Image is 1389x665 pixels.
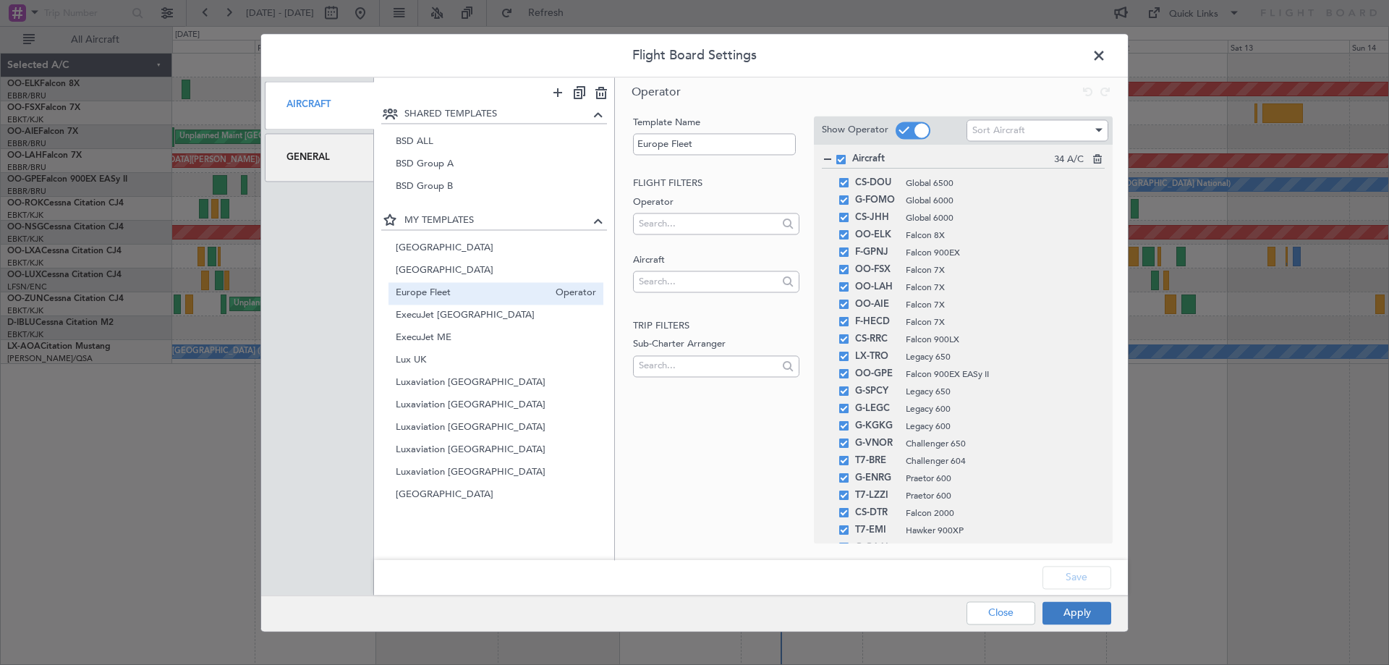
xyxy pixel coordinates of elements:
span: Global 6000 [906,194,1091,207]
span: CS-DTR [855,504,899,522]
span: Challenger 650 [906,437,1091,450]
span: Falcon 900EX EASy II [906,368,1091,381]
span: Europe Fleet [396,286,549,301]
span: [GEOGRAPHIC_DATA] [396,241,597,256]
span: OO-GPE [855,365,899,383]
label: Aircraft [633,253,799,268]
span: Lux UK [396,353,597,368]
span: Falcon 900EX [906,246,1091,259]
span: Falcon 7X [906,315,1091,329]
span: Aircraft [852,152,1054,166]
label: Sub-Charter Arranger [633,337,799,352]
span: CS-JHH [855,209,899,226]
span: Operator [632,84,681,100]
span: Legacy 600 [906,402,1091,415]
span: Hawker 900XP [906,524,1091,537]
span: Global 6000 [906,211,1091,224]
span: MY TEMPLATES [404,214,590,229]
span: Sort Aircraft [972,124,1025,137]
span: BSD ALL [396,135,597,150]
label: Template Name [633,116,799,130]
button: Apply [1042,601,1111,624]
span: CS-RRC [855,331,899,348]
span: T7-LZZI [855,487,899,504]
span: Luxaviation [GEOGRAPHIC_DATA] [396,465,597,480]
span: G-KGKG [855,418,899,435]
span: Praetor 600 [906,472,1091,485]
span: ExecuJet [GEOGRAPHIC_DATA] [396,308,597,323]
span: OO-ELK [855,226,899,244]
span: ExecuJet ME [396,331,597,346]
span: Falcon 7X [906,263,1091,276]
span: Operator [548,286,596,301]
span: Falcon 7X [906,281,1091,294]
span: Luxaviation [GEOGRAPHIC_DATA] [396,443,597,458]
span: BSD Group B [396,179,597,195]
span: [GEOGRAPHIC_DATA] [396,488,597,503]
span: Praetor 600 [906,489,1091,502]
span: [GEOGRAPHIC_DATA] [396,263,597,279]
span: G-VNOR [855,435,899,452]
h2: Trip filters [633,319,799,334]
span: Legacy 650 [906,350,1091,363]
span: F-HECD [855,313,899,331]
input: Search... [639,213,777,234]
span: OO-FSX [855,261,899,279]
span: G-SPCY [855,383,899,400]
input: Search... [639,355,777,377]
label: Operator [633,195,799,210]
span: T7-EMI [855,522,899,539]
span: CS-DOU [855,174,899,192]
input: Search... [639,271,777,292]
span: T7-BRE [855,452,899,470]
span: Global 6500 [906,177,1091,190]
span: Legacy 600 [906,420,1091,433]
span: G-ENRG [855,470,899,487]
span: Legacy 650 [906,385,1091,398]
header: Flight Board Settings [261,34,1128,77]
span: F-GPNJ [855,244,899,261]
span: Luxaviation [GEOGRAPHIC_DATA] [396,376,597,391]
span: G-GAAL [855,539,899,556]
span: SHARED TEMPLATES [404,107,590,122]
span: LX-TRO [855,348,899,365]
button: Close [967,601,1035,624]
span: OO-AIE [855,296,899,313]
span: Falcon 900LX [906,333,1091,346]
div: General [265,133,374,182]
span: Luxaviation [GEOGRAPHIC_DATA] [396,420,597,436]
label: Show Operator [822,124,888,138]
span: Cessna Citation XLS+ [906,541,1091,554]
span: Luxaviation [GEOGRAPHIC_DATA] [396,398,597,413]
span: BSD Group A [396,157,597,172]
span: G-LEGC [855,400,899,418]
span: OO-LAH [855,279,899,296]
span: G-FOMO [855,192,899,209]
span: 34 A/C [1054,153,1084,167]
div: Aircraft [265,81,374,130]
h2: Flight filters [633,177,799,191]
span: Falcon 2000 [906,507,1091,520]
span: Falcon 8X [906,229,1091,242]
span: Falcon 7X [906,298,1091,311]
span: Challenger 604 [906,454,1091,467]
